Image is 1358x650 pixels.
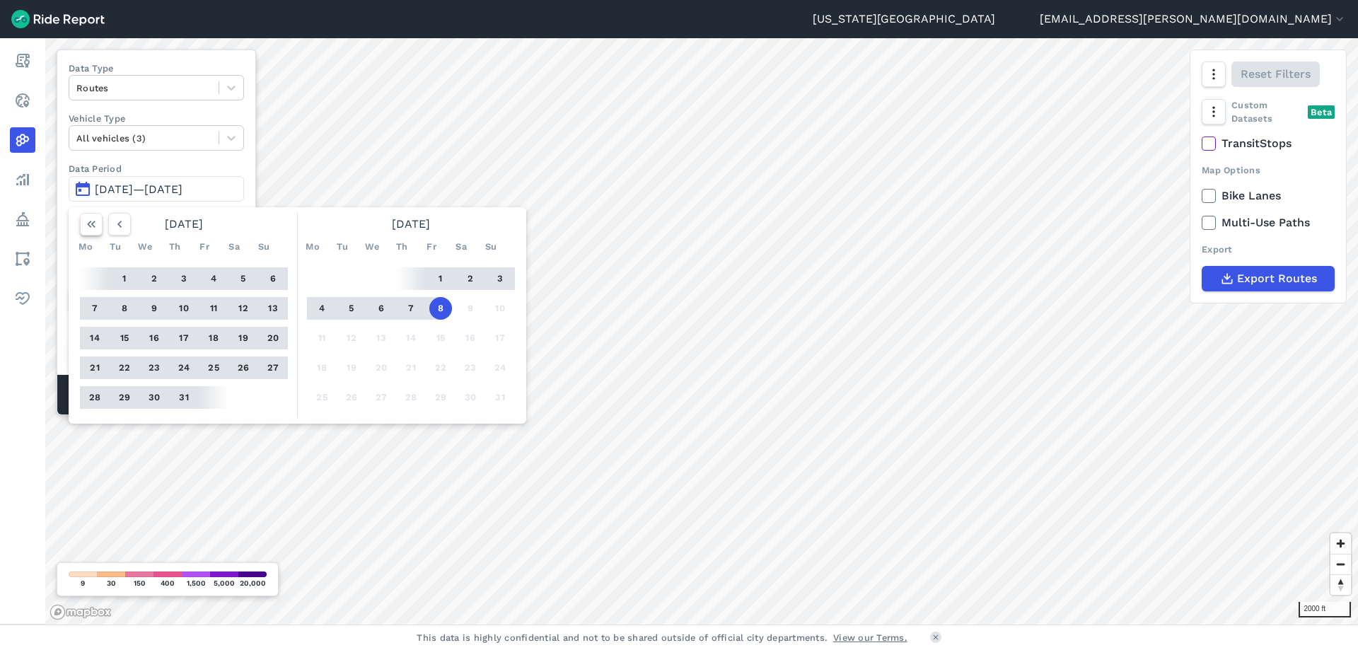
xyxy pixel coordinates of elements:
[163,236,186,258] div: Th
[459,386,482,409] button: 30
[1299,602,1351,617] div: 2000 ft
[1330,533,1351,554] button: Zoom in
[489,356,511,379] button: 24
[1330,574,1351,595] button: Reset bearing to north
[459,356,482,379] button: 23
[262,297,284,320] button: 13
[459,297,482,320] button: 9
[11,10,105,28] img: Ride Report
[10,207,35,232] a: Policy
[429,327,452,349] button: 15
[262,267,284,290] button: 6
[370,356,393,379] button: 20
[340,356,363,379] button: 19
[173,297,195,320] button: 10
[1202,214,1335,231] label: Multi-Use Paths
[311,386,333,409] button: 25
[83,297,106,320] button: 7
[1231,62,1320,87] button: Reset Filters
[361,236,383,258] div: We
[69,112,244,125] label: Vehicle Type
[143,386,166,409] button: 30
[489,267,511,290] button: 3
[10,286,35,311] a: Health
[340,297,363,320] button: 5
[311,297,333,320] button: 4
[232,327,255,349] button: 19
[420,236,443,258] div: Fr
[459,327,482,349] button: 16
[1202,163,1335,177] div: Map Options
[202,297,225,320] button: 11
[74,236,97,258] div: Mo
[10,246,35,272] a: Areas
[173,356,195,379] button: 24
[113,386,136,409] button: 29
[331,236,354,258] div: Tu
[450,236,472,258] div: Sa
[202,356,225,379] button: 25
[1040,11,1347,28] button: [EMAIL_ADDRESS][PERSON_NAME][DOMAIN_NAME]
[83,356,106,379] button: 21
[10,127,35,153] a: Heatmaps
[1237,270,1317,287] span: Export Routes
[10,167,35,192] a: Analyze
[45,38,1358,625] canvas: Map
[173,386,195,409] button: 31
[489,297,511,320] button: 10
[143,267,166,290] button: 2
[262,356,284,379] button: 27
[400,327,422,349] button: 14
[57,375,255,414] div: Matched Trips
[202,267,225,290] button: 4
[202,327,225,349] button: 18
[69,176,244,202] button: [DATE]—[DATE]
[113,327,136,349] button: 15
[833,631,907,644] a: View our Terms.
[370,327,393,349] button: 13
[262,327,284,349] button: 20
[1202,243,1335,256] div: Export
[113,297,136,320] button: 8
[173,327,195,349] button: 17
[1241,66,1311,83] span: Reset Filters
[10,88,35,113] a: Realtime
[69,62,244,75] label: Data Type
[400,297,422,320] button: 7
[69,162,244,175] label: Data Period
[143,356,166,379] button: 23
[193,236,216,258] div: Fr
[10,48,35,74] a: Report
[83,386,106,409] button: 28
[1202,187,1335,204] label: Bike Lanes
[340,386,363,409] button: 26
[489,386,511,409] button: 31
[400,356,422,379] button: 21
[1202,135,1335,152] label: TransitStops
[223,236,245,258] div: Sa
[74,213,294,236] div: [DATE]
[50,604,112,620] a: Mapbox logo
[1308,105,1335,119] div: Beta
[429,297,452,320] button: 8
[143,297,166,320] button: 9
[1202,98,1335,125] div: Custom Datasets
[480,236,502,258] div: Su
[253,236,275,258] div: Su
[340,327,363,349] button: 12
[232,297,255,320] button: 12
[95,182,182,196] span: [DATE]—[DATE]
[459,267,482,290] button: 2
[134,236,156,258] div: We
[143,327,166,349] button: 16
[173,267,195,290] button: 3
[232,267,255,290] button: 5
[311,327,333,349] button: 11
[390,236,413,258] div: Th
[370,386,393,409] button: 27
[113,356,136,379] button: 22
[301,236,324,258] div: Mo
[1202,266,1335,291] button: Export Routes
[813,11,995,28] a: [US_STATE][GEOGRAPHIC_DATA]
[232,356,255,379] button: 26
